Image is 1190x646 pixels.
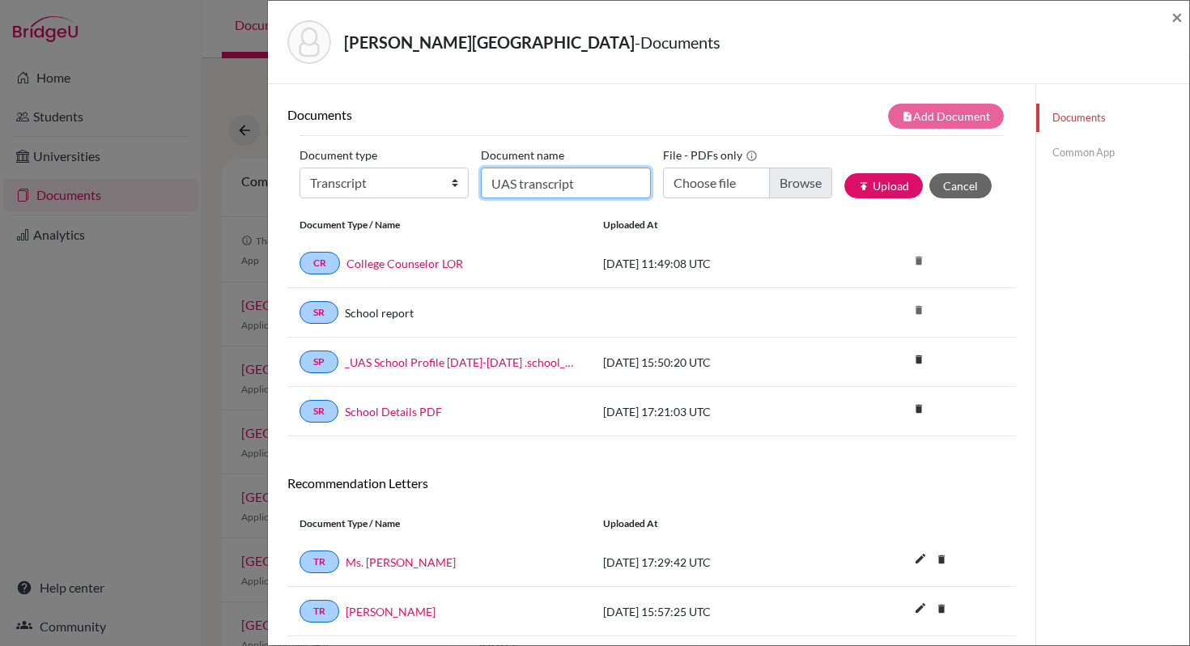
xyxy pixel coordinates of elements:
[907,597,934,622] button: edit
[300,301,338,324] a: SR
[635,32,720,52] span: - Documents
[300,600,339,623] a: TR
[591,403,834,420] div: [DATE] 17:21:03 UTC
[346,554,456,571] a: Ms. [PERSON_NAME]
[1171,7,1183,27] button: Close
[907,397,931,421] i: delete
[345,354,579,371] a: _UAS School Profile [DATE]-[DATE] .school_wide
[481,142,564,168] label: Document name
[929,599,954,621] a: delete
[902,111,913,122] i: note_add
[345,304,414,321] a: School report
[344,32,635,52] strong: [PERSON_NAME][GEOGRAPHIC_DATA]
[603,605,711,618] span: [DATE] 15:57:25 UTC
[888,104,1004,129] button: note_addAdd Document
[907,399,931,421] a: delete
[300,142,377,168] label: Document type
[858,181,869,192] i: publish
[603,555,711,569] span: [DATE] 17:29:42 UTC
[929,547,954,572] i: delete
[591,218,834,232] div: Uploaded at
[591,516,834,531] div: Uploaded at
[1171,5,1183,28] span: ×
[591,354,834,371] div: [DATE] 15:50:20 UTC
[1036,104,1189,132] a: Documents
[300,252,340,274] a: CR
[907,298,931,322] i: delete
[591,255,834,272] div: [DATE] 11:49:08 UTC
[907,546,933,572] i: edit
[345,403,442,420] a: School Details PDF
[907,249,931,273] i: delete
[287,107,652,122] h6: Documents
[287,475,1016,491] h6: Recommendation Letters
[287,516,591,531] div: Document Type / Name
[300,400,338,423] a: SR
[929,550,954,572] a: delete
[844,173,923,198] button: publishUpload
[929,597,954,621] i: delete
[907,548,934,572] button: edit
[663,142,758,168] label: File - PDFs only
[346,603,436,620] a: [PERSON_NAME]
[287,218,591,232] div: Document Type / Name
[907,347,931,372] i: delete
[907,350,931,372] a: delete
[300,550,339,573] a: TR
[1036,138,1189,167] a: Common App
[300,351,338,373] a: SP
[929,173,992,198] button: Cancel
[346,255,463,272] a: College Counselor LOR
[907,595,933,621] i: edit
